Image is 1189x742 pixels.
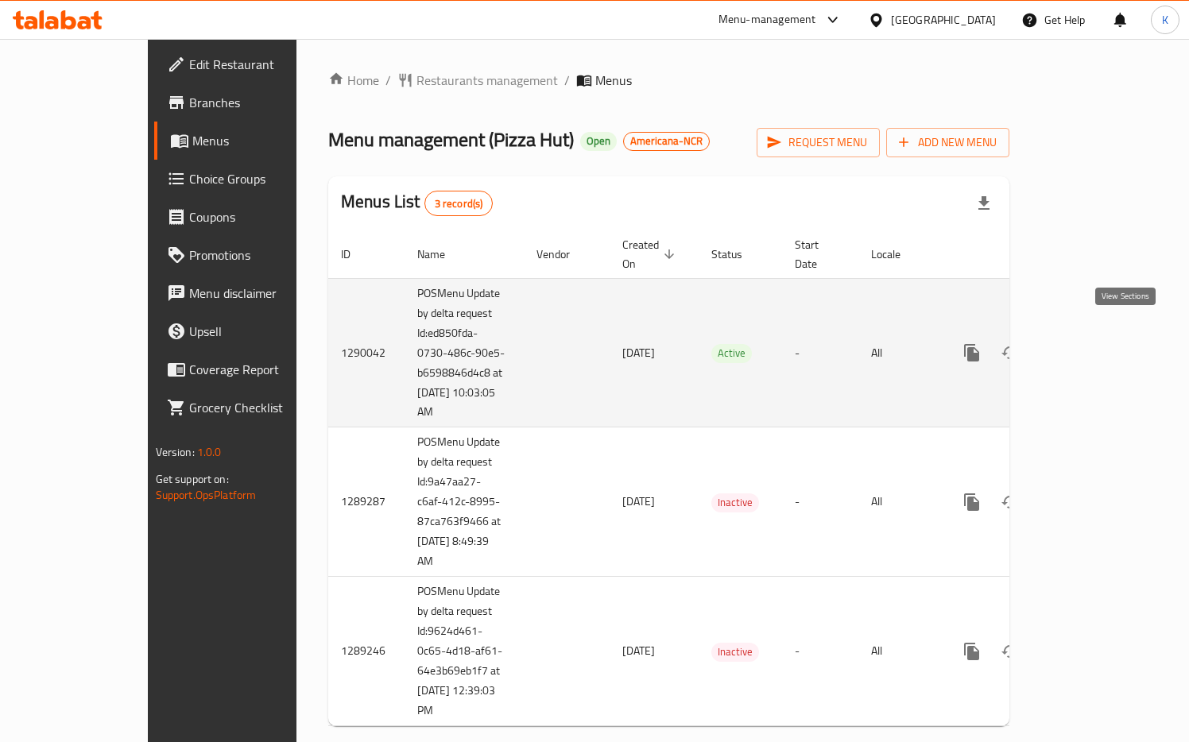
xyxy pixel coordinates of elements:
[595,71,632,90] span: Menus
[416,71,558,90] span: Restaurants management
[991,632,1029,671] button: Change Status
[622,491,655,512] span: [DATE]
[622,342,655,363] span: [DATE]
[154,160,347,198] a: Choice Groups
[154,350,347,388] a: Coverage Report
[622,640,655,661] span: [DATE]
[711,344,752,363] div: Active
[795,235,839,273] span: Start Date
[156,469,229,489] span: Get support on:
[580,134,617,148] span: Open
[189,360,334,379] span: Coverage Report
[328,278,405,427] td: 1290042
[782,577,858,726] td: -
[858,577,940,726] td: All
[991,334,1029,372] button: Change Status
[154,45,347,83] a: Edit Restaurant
[397,71,558,90] a: Restaurants management
[782,278,858,427] td: -
[991,483,1029,521] button: Change Status
[953,334,991,372] button: more
[154,122,347,160] a: Menus
[871,245,921,264] span: Locale
[624,134,709,148] span: Americana-NCR
[154,198,347,236] a: Coupons
[405,427,524,577] td: POSMenu Update by delta request Id:9a47aa27-c6af-412c-8995-87ca763f9466 at [DATE] 8:49:39 AM
[328,71,1009,90] nav: breadcrumb
[341,245,371,264] span: ID
[189,93,334,112] span: Branches
[965,184,1003,222] div: Export file
[341,190,493,216] h2: Menus List
[328,427,405,577] td: 1289287
[189,55,334,74] span: Edit Restaurant
[711,344,752,362] span: Active
[189,245,334,265] span: Promotions
[711,493,759,512] span: Inactive
[536,245,591,264] span: Vendor
[858,278,940,427] td: All
[189,284,334,303] span: Menu disclaimer
[564,71,570,90] li: /
[899,133,997,153] span: Add New Menu
[328,122,574,157] span: Menu management ( Pizza Hut )
[711,643,759,661] span: Inactive
[782,427,858,577] td: -
[953,632,991,671] button: more
[405,278,524,427] td: POSMenu Update by delta request Id:ed850fda-0730-486c-90e5-b6598846d4c8 at [DATE] 10:03:05 AM
[154,83,347,122] a: Branches
[953,483,991,521] button: more
[189,169,334,188] span: Choice Groups
[189,398,334,417] span: Grocery Checklist
[154,388,347,427] a: Grocery Checklist
[154,274,347,312] a: Menu disclaimer
[622,235,680,273] span: Created On
[417,245,466,264] span: Name
[197,442,222,462] span: 1.0.0
[385,71,391,90] li: /
[940,230,1118,279] th: Actions
[886,128,1009,157] button: Add New Menu
[1162,11,1168,29] span: K
[154,312,347,350] a: Upsell
[858,427,940,577] td: All
[405,577,524,726] td: POSMenu Update by delta request Id:9624d461-0c65-4d18-af61-64e3b69eb1f7 at [DATE] 12:39:03 PM
[891,11,996,29] div: [GEOGRAPHIC_DATA]
[328,577,405,726] td: 1289246
[580,132,617,151] div: Open
[189,207,334,226] span: Coupons
[711,643,759,662] div: Inactive
[156,485,257,505] a: Support.OpsPlatform
[156,442,195,462] span: Version:
[192,131,334,150] span: Menus
[328,230,1118,727] table: enhanced table
[328,71,379,90] a: Home
[425,196,493,211] span: 3 record(s)
[718,10,816,29] div: Menu-management
[154,236,347,274] a: Promotions
[424,191,494,216] div: Total records count
[189,322,334,341] span: Upsell
[711,245,763,264] span: Status
[757,128,880,157] button: Request menu
[769,133,867,153] span: Request menu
